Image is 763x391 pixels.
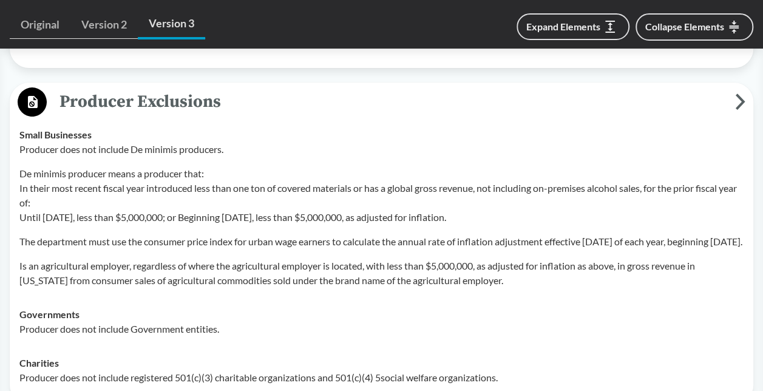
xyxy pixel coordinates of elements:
p: Producer does not include Government entities. [19,322,744,336]
span: Producer Exclusions [47,88,735,115]
a: Version 2 [70,11,138,39]
a: Version 3 [138,10,205,39]
a: Original [10,11,70,39]
p: The department must use the consumer price index for urban wage earners to calculate the annual r... [19,234,744,249]
strong: Charities [19,357,59,369]
button: Collapse Elements [636,13,753,41]
p: Producer does not include De minimis producers. [19,142,744,157]
button: Expand Elements [517,13,629,40]
button: Producer Exclusions [14,87,749,118]
strong: Small Businesses [19,129,92,140]
p: Is an agricultural employer, regardless of where the agricultural employer is located, with less ... [19,259,744,288]
p: De minimis producer means a producer that: In their most recent fiscal year introduced less than ... [19,166,744,225]
p: Producer does not include registered 501(c)(3) charitable organizations and 501(c)(4) 5social wel... [19,370,744,385]
strong: Governments [19,308,80,320]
